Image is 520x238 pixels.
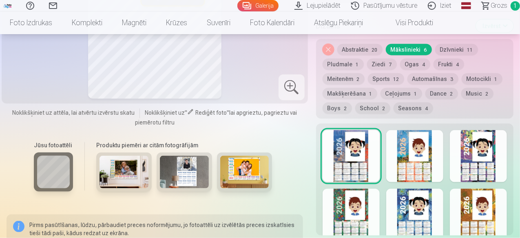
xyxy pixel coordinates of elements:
[355,103,390,114] button: School2
[323,88,377,99] button: Makšķerēšana1
[370,91,372,97] span: 1
[495,76,498,82] span: 1
[424,47,427,53] span: 6
[462,73,502,85] button: Motocikli1
[381,88,422,99] button: Ceļojums1
[34,141,73,149] h6: Jūsu fotoattēli
[185,109,187,116] span: "
[423,62,425,68] span: 4
[372,47,378,53] span: 20
[368,73,404,85] button: Sports12
[394,76,399,82] span: 12
[467,47,473,53] span: 11
[373,11,443,34] a: Visi produkti
[337,44,383,55] button: Abstraktie20
[425,88,458,99] button: Dance2
[197,11,240,34] a: Suvenīri
[486,91,489,97] span: 2
[195,109,227,116] span: Rediģēt foto
[434,59,464,70] button: Frukti4
[29,221,297,237] p: Pirms pasūtīšanas, lūdzu, pārbaudiet preces noformējumu, jo fotoattēli uz izvēlētās preces izskat...
[344,106,347,111] span: 2
[456,62,459,68] span: 4
[491,1,507,11] span: Grozs
[356,62,359,68] span: 1
[367,59,397,70] button: Ziedi7
[425,106,428,111] span: 4
[323,73,365,85] button: Meitenēm2
[62,11,112,34] a: Komplekti
[451,76,454,82] span: 3
[394,103,433,114] button: Seasons4
[12,109,135,117] span: Noklikšķiniet uz attēla, lai atvērtu izvērstu skatu
[304,11,373,34] a: Atslēgu piekariņi
[435,44,478,55] button: Dzīvnieki11
[386,44,432,55] button: Mākslinieki6
[323,103,352,114] button: Boys2
[112,11,156,34] a: Magnēti
[389,62,392,68] span: 7
[3,3,12,8] img: /fa1
[240,11,304,34] a: Foto kalendāri
[407,73,458,85] button: Automašīnas3
[156,11,197,34] a: Krūzes
[511,1,520,11] span: 1
[400,59,430,70] button: Ogas4
[227,109,229,116] span: "
[323,59,364,70] button: Pludmale1
[93,141,275,149] h6: Produktu piemēri ar citām fotogrāfijām
[357,76,360,82] span: 2
[414,91,417,97] span: 1
[383,106,385,111] span: 2
[461,88,493,99] button: Music2
[450,91,453,97] span: 2
[145,109,185,116] span: Noklikšķiniet uz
